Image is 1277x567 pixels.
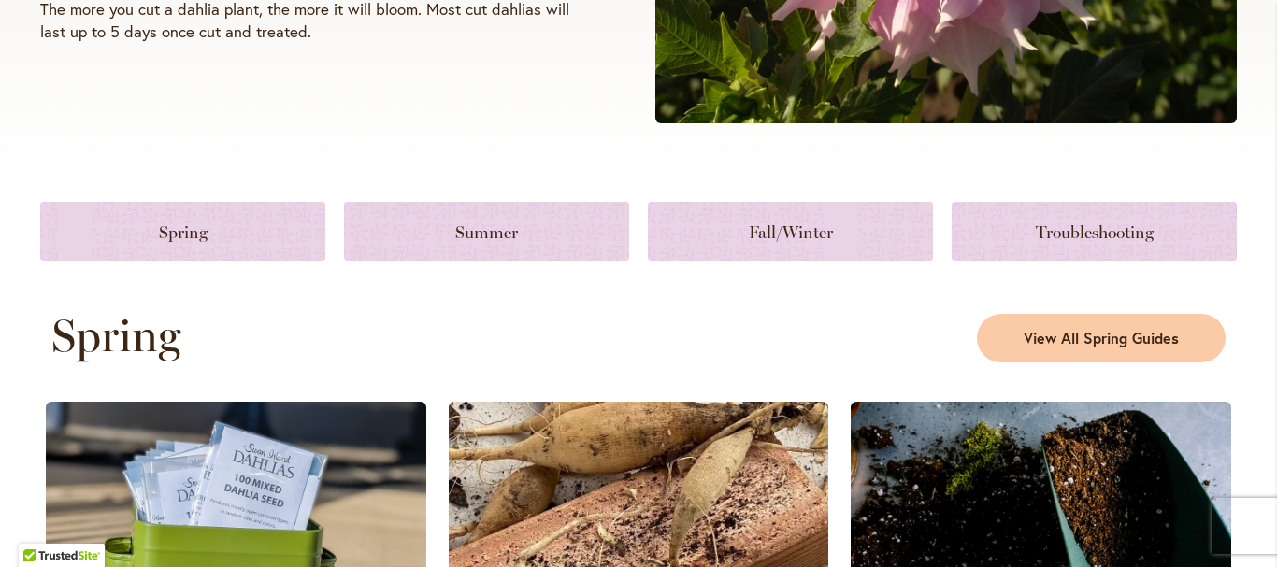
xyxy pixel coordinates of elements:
[977,314,1226,362] a: View All Spring Guides
[1024,328,1179,349] span: View All Spring Guides
[51,309,627,361] h2: Spring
